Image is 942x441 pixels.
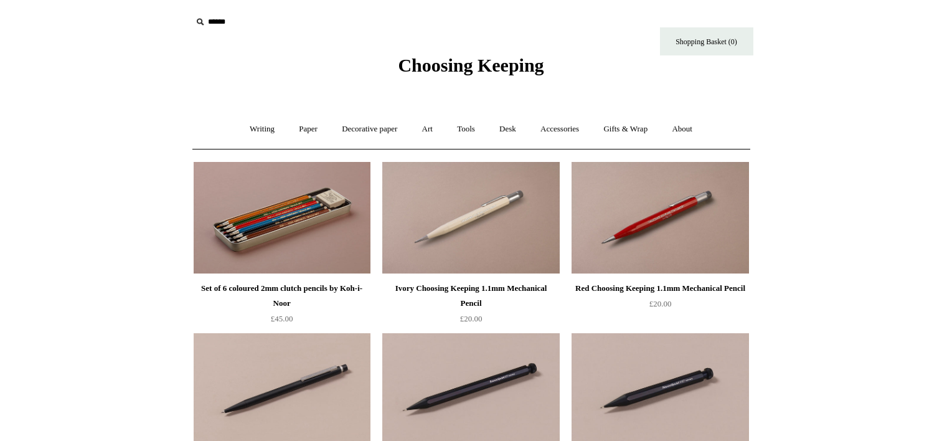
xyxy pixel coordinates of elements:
a: Paper [288,113,329,146]
a: Tools [446,113,486,146]
div: Ivory Choosing Keeping 1.1mm Mechanical Pencil [385,281,556,311]
a: Desk [488,113,527,146]
img: Set of 6 coloured 2mm clutch pencils by Koh-i-Noor [194,162,370,274]
a: Red Choosing Keeping 1.1mm Mechanical Pencil £20.00 [572,281,748,332]
a: Shopping Basket (0) [660,27,753,55]
a: Choosing Keeping [398,65,544,73]
a: Set of 6 coloured 2mm clutch pencils by Koh-i-Noor £45.00 [194,281,370,332]
a: Ivory Choosing Keeping 1.1mm Mechanical Pencil Ivory Choosing Keeping 1.1mm Mechanical Pencil [382,162,559,274]
a: Art [411,113,444,146]
a: Writing [238,113,286,146]
a: Set of 6 coloured 2mm clutch pencils by Koh-i-Noor Set of 6 coloured 2mm clutch pencils by Koh-i-... [194,162,370,274]
img: Red Choosing Keeping 1.1mm Mechanical Pencil [572,162,748,274]
a: Gifts & Wrap [592,113,659,146]
a: About [661,113,704,146]
span: Choosing Keeping [398,55,544,75]
a: Decorative paper [331,113,408,146]
img: Ivory Choosing Keeping 1.1mm Mechanical Pencil [382,162,559,274]
div: Red Choosing Keeping 1.1mm Mechanical Pencil [575,281,745,296]
div: Set of 6 coloured 2mm clutch pencils by Koh-i-Noor [197,281,367,311]
a: Red Choosing Keeping 1.1mm Mechanical Pencil Red Choosing Keeping 1.1mm Mechanical Pencil [572,162,748,274]
span: £20.00 [649,299,672,308]
a: Ivory Choosing Keeping 1.1mm Mechanical Pencil £20.00 [382,281,559,332]
span: £20.00 [460,314,483,323]
a: Accessories [529,113,590,146]
span: £45.00 [271,314,293,323]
